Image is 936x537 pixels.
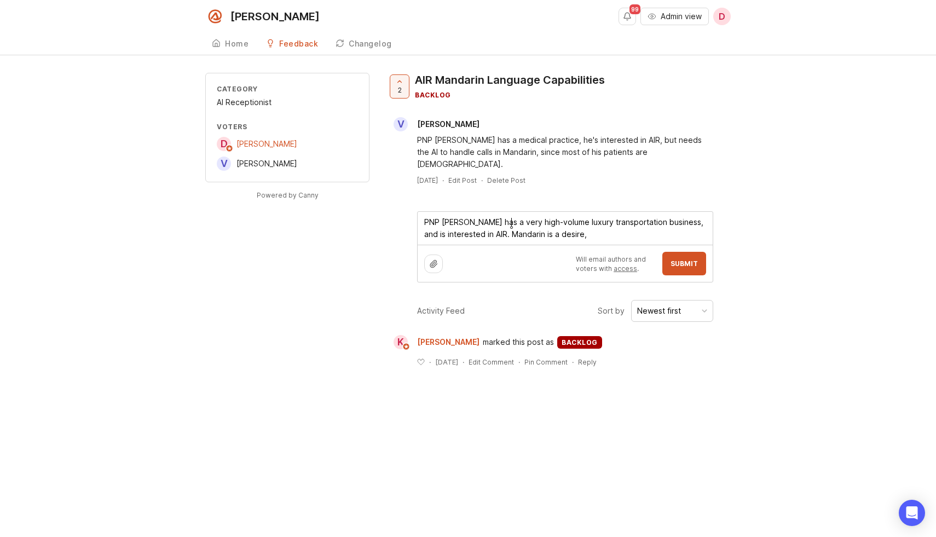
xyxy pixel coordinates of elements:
a: [DATE] [417,176,438,185]
span: Submit [671,259,698,268]
div: AI Receptionist [217,96,358,108]
button: D [713,8,731,25]
a: Powered by Canny [255,189,320,201]
span: 99 [629,4,640,14]
div: Newest first [637,305,681,317]
div: · [429,357,431,367]
a: V[PERSON_NAME] [217,157,297,171]
span: D [719,10,725,23]
img: member badge [226,145,234,153]
a: K[PERSON_NAME] [387,335,483,349]
span: [PERSON_NAME] [417,336,479,348]
span: 2 [398,85,402,95]
div: · [572,357,574,367]
div: PNP [PERSON_NAME] has a medical practice, he's interested in AIR, but needs the AI to handle call... [417,134,713,170]
div: AIR Mandarin Language Capabilities [415,72,605,88]
div: · [518,357,520,367]
a: V[PERSON_NAME] [387,117,488,131]
time: [DATE] [435,358,458,366]
div: · [481,176,483,185]
div: [PERSON_NAME] [230,11,320,22]
button: 2 [390,74,409,99]
button: Notifications [619,8,636,25]
div: Open Intercom Messenger [899,500,925,526]
a: Home [205,33,255,55]
div: Home [225,40,249,48]
img: Smith.ai logo [205,7,225,26]
div: V [394,117,408,131]
button: Submit [662,252,706,275]
div: backlog [557,336,602,349]
div: V [217,157,231,171]
button: Admin view [640,8,709,25]
a: D[PERSON_NAME] [217,137,297,151]
div: backlog [415,90,605,100]
span: [PERSON_NAME] [236,139,297,148]
span: [PERSON_NAME] [417,119,479,129]
div: K [394,335,408,349]
div: Reply [578,357,597,367]
p: Will email authors and voters with . [576,255,656,273]
a: Feedback [259,33,325,55]
div: Category [217,84,358,94]
span: Admin view [661,11,702,22]
div: Edit Post [448,176,477,185]
div: Pin Comment [524,357,568,367]
span: marked this post as [483,336,554,348]
time: [DATE] [417,176,438,184]
div: Delete Post [487,176,525,185]
div: Voters [217,122,358,131]
div: D [217,137,231,151]
div: Edit Comment [469,357,514,367]
textarea: PNP [PERSON_NAME] has a very high-volume luxury transportation business, and is interested in AIR... [418,212,713,245]
img: member badge [402,343,411,351]
a: access [614,264,637,273]
div: · [463,357,464,367]
span: [PERSON_NAME] [236,159,297,168]
div: Changelog [349,40,392,48]
div: Activity Feed [417,305,465,317]
div: Feedback [279,40,318,48]
div: · [442,176,444,185]
span: Sort by [598,305,625,317]
a: Changelog [329,33,398,55]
